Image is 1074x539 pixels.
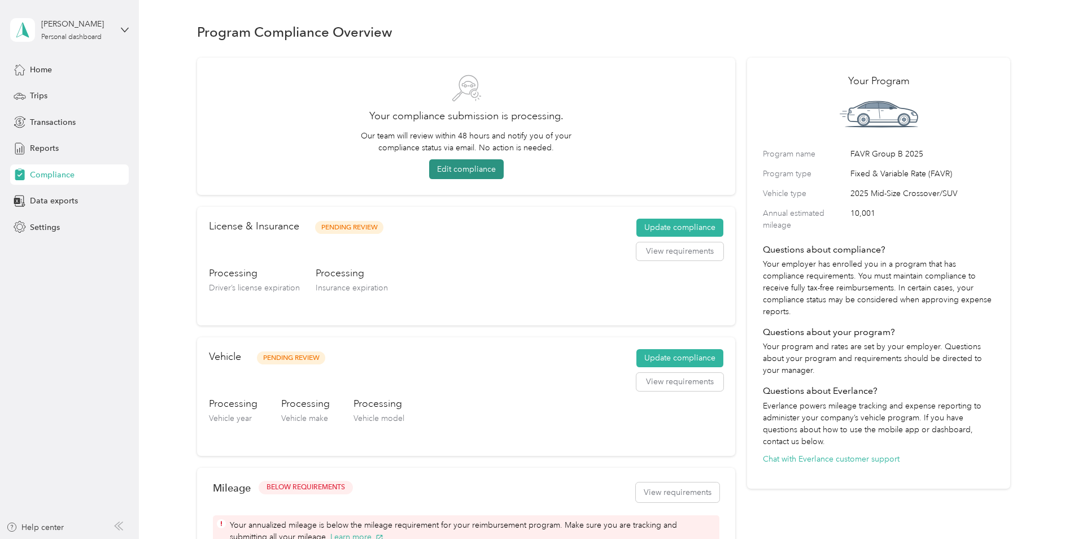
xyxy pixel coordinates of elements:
span: Settings [30,221,60,233]
h2: Mileage [213,482,251,494]
span: Reports [30,142,59,154]
h2: Vehicle [209,349,241,364]
span: Trips [30,90,47,102]
span: Compliance [30,169,75,181]
h4: Questions about compliance? [763,243,994,257]
label: Vehicle type [763,188,846,199]
p: Everlance powers mileage tracking and expense reporting to administer your company’s vehicle prog... [763,400,994,447]
h4: Questions about your program? [763,325,994,339]
button: View requirements [636,483,719,502]
button: Chat with Everlance customer support [763,453,900,465]
span: 2025 Mid-Size Crossover/SUV [850,188,994,199]
label: Program name [763,148,846,160]
button: Edit compliance [429,159,504,179]
span: BELOW REQUIREMENTS [267,483,345,493]
span: Pending Review [315,221,383,234]
p: Your employer has enrolled you in a program that has compliance requirements. You must maintain c... [763,258,994,318]
button: View requirements [636,373,723,391]
span: Data exports [30,195,78,207]
button: View requirements [636,242,723,260]
button: BELOW REQUIREMENTS [259,481,353,495]
span: Driver’s license expiration [209,283,300,293]
span: Vehicle year [209,414,252,423]
span: Vehicle model [353,414,404,423]
span: Home [30,64,52,76]
h2: Your Program [763,73,994,89]
span: Transactions [30,116,76,128]
label: Program type [763,168,846,180]
label: Annual estimated mileage [763,207,846,231]
span: Pending Review [257,351,325,364]
h3: Processing [353,397,404,411]
h3: Processing [316,266,388,280]
span: Vehicle make [281,414,328,423]
span: Fixed & Variable Rate (FAVR) [850,168,994,180]
p: Your program and rates are set by your employer. Questions about your program and requirements sh... [763,341,994,376]
h3: Processing [209,397,257,411]
button: Update compliance [636,349,723,367]
h2: License & Insurance [209,219,299,234]
h1: Program Compliance Overview [197,26,392,38]
h4: Questions about Everlance? [763,384,994,398]
button: Help center [6,521,64,533]
span: FAVR Group B 2025 [850,148,994,160]
h2: Your compliance submission is processing. [213,108,719,124]
div: [PERSON_NAME] [41,18,112,30]
span: Insurance expiration [316,283,388,293]
button: Update compliance [636,219,723,237]
h3: Processing [281,397,330,411]
div: Personal dashboard [41,34,102,41]
span: 10,001 [850,207,994,231]
h3: Processing [209,266,300,280]
p: Our team will review within 48 hours and notify you of your compliance status via email. No actio... [356,130,577,154]
iframe: Everlance-gr Chat Button Frame [1011,476,1074,539]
